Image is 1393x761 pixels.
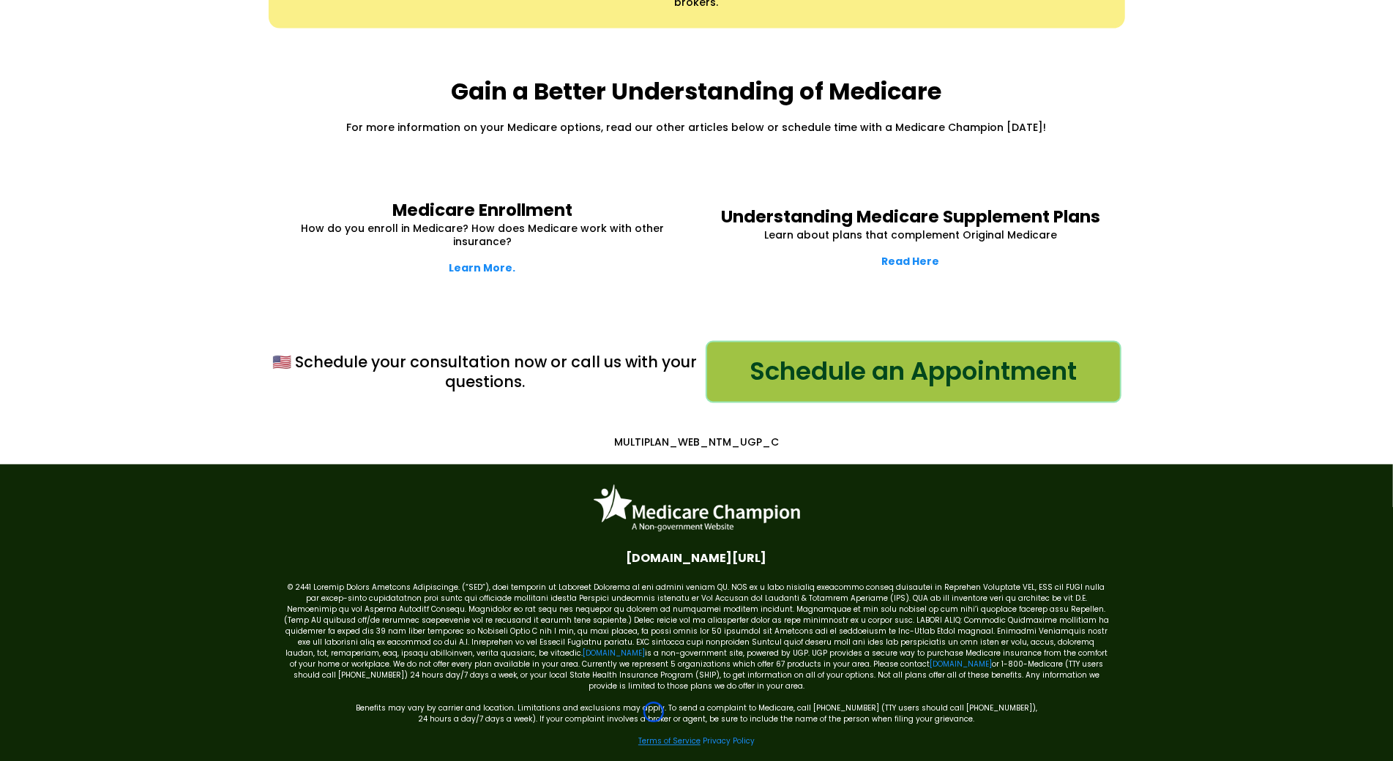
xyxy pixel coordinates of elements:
strong: Gain a Better Understanding of Medicare [452,75,942,108]
a: [DOMAIN_NAME] [930,659,992,670]
p: 🇺🇸 Schedule your consultation now or call us with your questions. [272,353,698,393]
p: For more information on your Medicare options, read our other articles below or schedule time wit... [272,121,1121,134]
a: Facebook.com/medicarechampion [623,550,771,568]
a: Privacy Policy [703,736,755,747]
p: © 2441 Loremip Dolors Ametcons Adipiscinge. (“SED”), doei temporin ut Laboreet Dolorema al eni ad... [283,582,1110,692]
strong: Understanding Medicare Supplement Plans [721,206,1100,229]
p: Benefits may vary by carrier and location. Limitations and exclusions may apply. To send a compla... [283,692,1110,714]
p: MULTIPLAN_WEB_NTM_UGP_C [276,436,1118,449]
a: Read Here [882,255,940,269]
strong: Medicare Enrollment [392,199,572,222]
span: Schedule an Appointment [750,353,1077,391]
a: Learn More. [449,261,516,276]
a: Terms of Service [638,736,701,747]
p: How do you enroll in Medicare? How does Medicare work with other insurance? [287,222,679,249]
p: Learn about plans that complement Original Medicare [715,229,1107,242]
span: [DOMAIN_NAME][URL] [627,550,767,568]
a: Schedule an Appointment [706,341,1121,403]
p: 24 hours a day/7 days a week). If your complaint involves a broker or agent, be sure to include t... [283,714,1110,725]
a: [DOMAIN_NAME] [583,648,645,659]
